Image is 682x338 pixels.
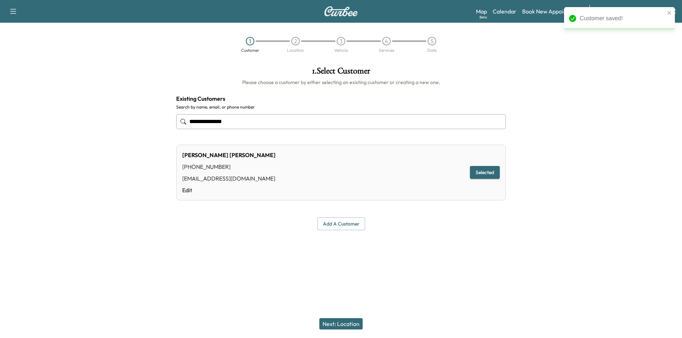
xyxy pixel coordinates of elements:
[470,166,500,179] button: Selected
[287,48,304,52] div: Location
[493,7,516,16] a: Calendar
[476,7,487,16] a: MapBeta
[427,48,437,52] div: Date
[580,14,665,23] div: Customer saved!
[382,37,391,45] div: 4
[291,37,300,45] div: 2
[176,94,506,103] h4: Existing Customers
[428,37,436,45] div: 5
[334,48,348,52] div: Vehicle
[176,104,506,110] label: Search by name, email, or phone number
[317,217,365,231] button: Add a customer
[319,318,363,329] button: Next: Location
[176,67,506,79] h1: 1 . Select Customer
[241,48,259,52] div: Customer
[324,6,358,16] img: Curbee Logo
[337,37,345,45] div: 3
[182,174,276,183] div: [EMAIL_ADDRESS][DOMAIN_NAME]
[480,15,487,20] div: Beta
[182,151,276,159] div: [PERSON_NAME] [PERSON_NAME]
[182,186,276,194] a: Edit
[182,162,276,171] div: [PHONE_NUMBER]
[379,48,394,52] div: Services
[176,79,506,86] h6: Please choose a customer by either selecting an existing customer or creating a new one.
[522,7,582,16] a: Book New Appointment
[667,10,672,16] button: close
[246,37,254,45] div: 1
